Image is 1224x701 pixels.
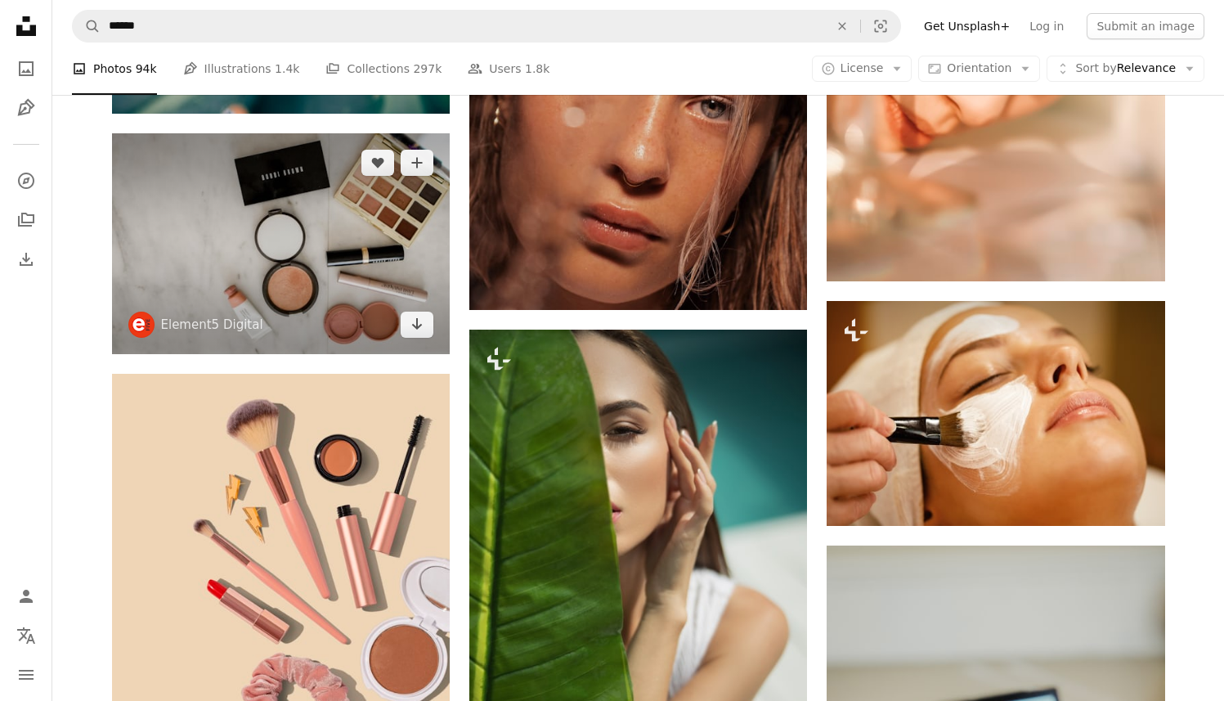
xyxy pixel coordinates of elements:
span: 1.8k [525,60,549,78]
img: photo of assorted makeup products on gray surface [112,133,450,354]
span: 1.4k [275,60,299,78]
a: photo of assorted makeup products on gray surface [112,236,450,250]
button: License [812,56,912,82]
a: Element5 Digital [161,317,263,333]
span: License [841,61,884,74]
a: Collections 297k [325,43,442,95]
a: Explore [10,164,43,197]
img: Close-up of beautician applying white mask on woman's face during beauty treatment at the spa. [827,301,1164,526]
button: Orientation [918,56,1040,82]
a: Home — Unsplash [10,10,43,46]
a: Illustrations [10,92,43,124]
img: Go to Element5 Digital's profile [128,312,155,338]
a: Photos [10,52,43,85]
span: Sort by [1075,61,1116,74]
span: Orientation [947,61,1011,74]
button: Add to Collection [401,150,433,176]
a: Download [401,312,433,338]
a: Users 1.8k [468,43,549,95]
button: Sort byRelevance [1047,56,1204,82]
a: woman with brown hair and brown eyes [469,92,807,106]
span: 297k [413,60,442,78]
a: Illustrations 1.4k [183,43,300,95]
button: Visual search [861,11,900,42]
button: Language [10,619,43,652]
a: Get Unsplash+ [914,13,1020,39]
button: Submit an image [1087,13,1204,39]
a: Close-up of beautician applying white mask on woman's face during beauty treatment at the spa. [827,406,1164,420]
a: pink and brown makeup brush set [112,535,450,550]
a: Log in / Sign up [10,580,43,613]
button: Clear [824,11,860,42]
span: Relevance [1075,61,1176,77]
button: Search Unsplash [73,11,101,42]
form: Find visuals sitewide [72,10,901,43]
a: Download History [10,243,43,276]
a: Close up of pretty woman covering her face with a green leaf [469,576,807,591]
a: Log in [1020,13,1074,39]
button: Menu [10,658,43,691]
a: Collections [10,204,43,236]
button: Like [361,150,394,176]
